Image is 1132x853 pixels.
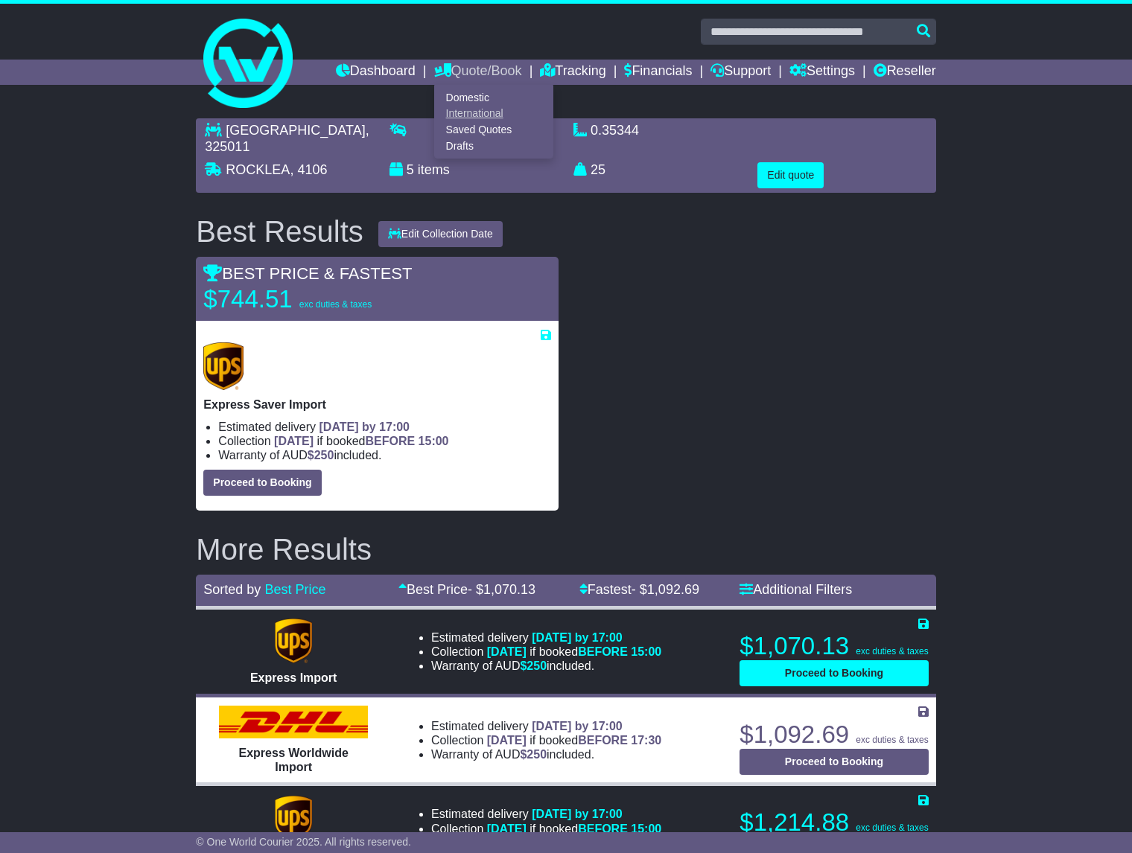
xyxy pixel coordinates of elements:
button: Proceed to Booking [740,660,928,686]
span: 25 [591,162,605,177]
li: Estimated delivery [218,420,551,434]
a: Additional Filters [740,582,852,597]
li: Warranty of AUD included. [431,747,661,761]
p: $1,214.88 [740,808,928,837]
span: [GEOGRAPHIC_DATA] [226,123,365,138]
span: 17:30 [631,734,661,747]
span: if booked [487,734,661,747]
a: Settings [789,60,855,85]
span: Express Worldwide Import [239,747,349,773]
span: 250 [314,449,334,461]
button: Proceed to Booking [203,470,321,496]
a: Best Price- $1,070.13 [398,582,535,597]
li: Collection [431,822,661,836]
span: if booked [487,822,661,835]
span: ROCKLEA [226,162,290,177]
button: Edit Collection Date [378,221,503,247]
li: Estimated delivery [431,630,661,645]
a: Saved Quotes [435,122,553,138]
a: Drafts [435,138,553,154]
span: [DATE] by 17:00 [319,421,410,433]
a: Fastest- $1,092.69 [579,582,699,597]
span: [DATE] [274,435,314,447]
a: International [435,106,553,122]
li: Estimated delivery [431,807,661,821]
span: if booked [274,435,448,447]
span: $ [308,449,334,461]
h2: More Results [196,533,935,566]
p: $744.51 [203,284,389,314]
span: Sorted by [203,582,261,597]
span: BEFORE [578,645,628,658]
span: if booked [487,645,661,658]
span: Express Import [250,671,337,684]
img: UPS (new): Express Import [275,619,312,663]
span: , 4106 [290,162,327,177]
span: , 325011 [205,123,369,154]
li: Collection [218,434,551,448]
span: - $ [468,582,535,597]
span: 15:00 [631,645,661,658]
span: 250 [527,659,547,672]
span: exc duties & taxes [856,735,928,745]
span: [DATE] [487,645,527,658]
span: 1,070.13 [483,582,535,597]
a: Support [710,60,771,85]
span: 250 [527,748,547,761]
p: Express Saver Import [203,397,551,412]
div: Quote/Book [434,85,553,159]
span: BEST PRICE & FASTEST [203,264,412,283]
li: Collection [431,645,661,659]
span: exc duties & taxes [299,299,372,310]
a: Best Price [264,582,325,597]
li: Warranty of AUD included. [218,448,551,462]
span: 15:00 [419,435,449,447]
span: exc duties & taxes [856,646,928,656]
img: DHL: Express Worldwide Import [219,706,368,738]
span: [DATE] by 17:00 [532,631,623,644]
span: 1,092.69 [647,582,699,597]
li: Collection [431,733,661,747]
span: $ [520,659,547,672]
button: Proceed to Booking [740,749,928,775]
div: Best Results [188,215,371,248]
span: [DATE] [487,822,527,835]
button: Edit quote [757,162,824,188]
a: Reseller [874,60,936,85]
span: [DATE] [487,734,527,747]
a: Dashboard [336,60,416,85]
span: 5 [407,162,414,177]
img: UPS (new): Expedited Import [275,796,312,840]
span: © One World Courier 2025. All rights reserved. [196,836,411,848]
span: items [418,162,450,177]
a: Financials [624,60,692,85]
span: 0.35344 [591,123,639,138]
img: UPS (new): Express Saver Import [203,342,244,390]
p: $1,092.69 [740,720,928,750]
a: Tracking [540,60,605,85]
span: BEFORE [578,734,628,747]
a: Quote/Book [434,60,522,85]
p: $1,070.13 [740,631,928,661]
span: - $ [632,582,699,597]
span: BEFORE [578,822,628,835]
span: BEFORE [365,435,415,447]
li: Warranty of AUD included. [431,659,661,673]
li: Estimated delivery [431,719,661,733]
a: Domestic [435,89,553,106]
span: exc duties & taxes [856,822,928,833]
span: 15:00 [631,822,661,835]
span: $ [520,748,547,761]
span: [DATE] by 17:00 [532,808,623,820]
span: [DATE] by 17:00 [532,720,623,732]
